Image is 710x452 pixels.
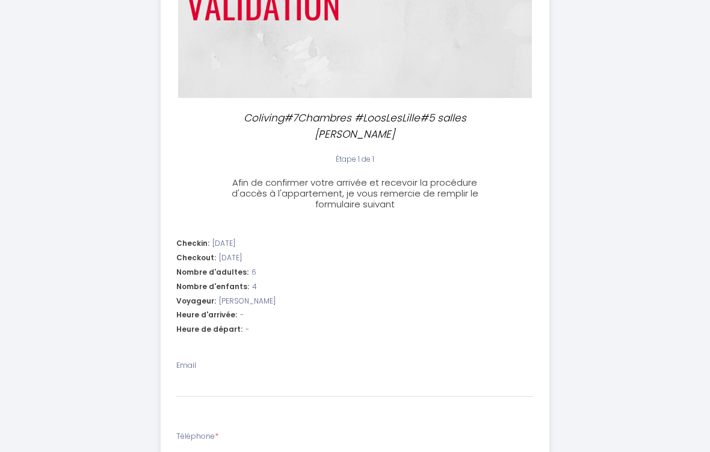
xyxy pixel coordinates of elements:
[252,267,256,278] span: 6
[176,296,216,307] span: Voyageur:
[212,238,235,249] span: [DATE]
[176,310,237,321] span: Heure d'arrivée:
[176,431,218,442] label: Téléphone
[219,296,276,307] span: [PERSON_NAME]
[336,154,374,164] span: Étape 1 de 1
[176,324,242,335] span: Heure de départ:
[240,310,244,321] span: -
[233,110,477,142] p: Coliving#7Chambres #LoosLesLille#5 salles [PERSON_NAME]
[232,176,478,210] span: Afin de confirmer votre arrivée et recevoir la procédure d'accès à l'appartement, je vous remerci...
[176,281,249,293] span: Nombre d'enfants:
[176,267,248,278] span: Nombre d'adultes:
[176,360,196,371] label: Email
[252,281,257,293] span: 4
[219,252,242,264] span: [DATE]
[176,238,209,249] span: Checkin:
[176,252,216,264] span: Checkout:
[245,324,249,335] span: -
